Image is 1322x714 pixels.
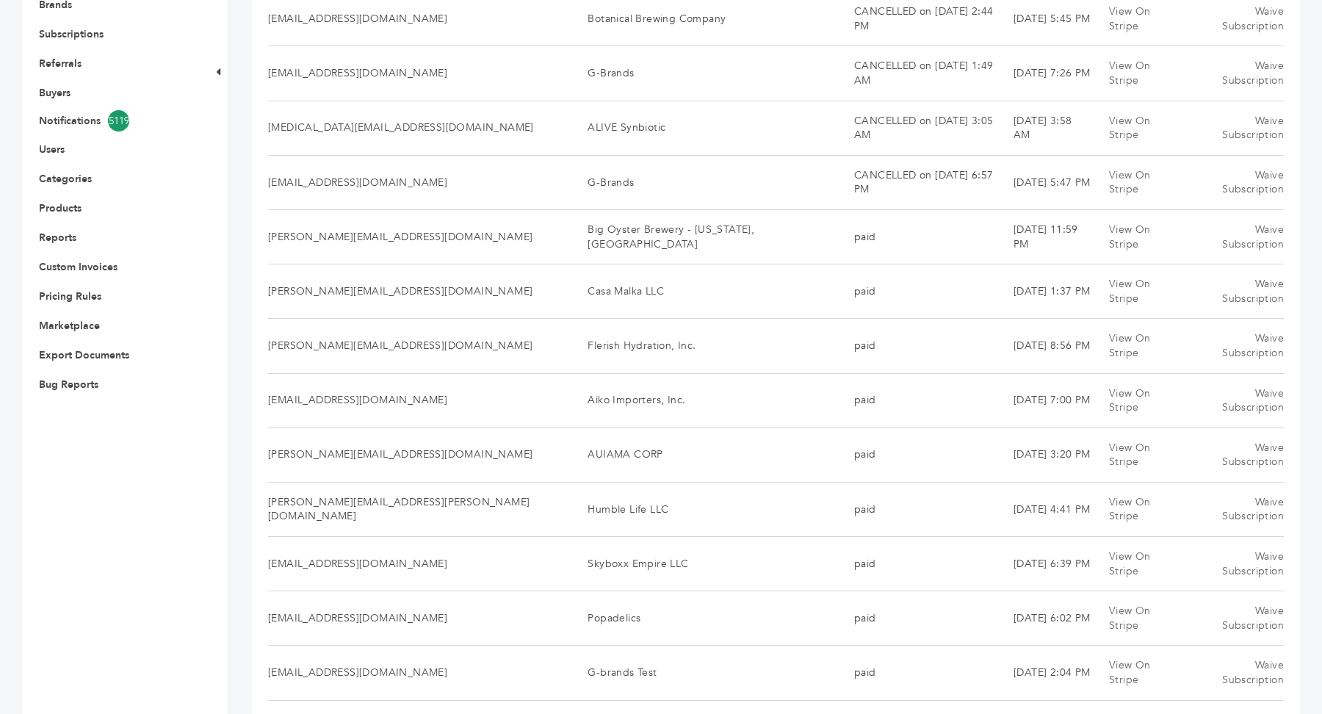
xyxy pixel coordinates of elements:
[836,373,995,428] td: paid
[268,428,569,482] td: [PERSON_NAME][EMAIL_ADDRESS][DOMAIN_NAME]
[569,101,836,155] td: ALIVE Synbiotic
[1222,386,1284,415] a: Waive Subscription
[836,264,995,319] td: paid
[268,482,569,536] td: [PERSON_NAME][EMAIL_ADDRESS][PERSON_NAME][DOMAIN_NAME]
[995,209,1091,264] td: [DATE] 11:59 PM
[569,591,836,646] td: Popadelics
[39,260,118,274] a: Custom Invoices
[995,373,1091,428] td: [DATE] 7:00 PM
[995,264,1091,319] td: [DATE] 1:37 PM
[1109,495,1151,524] a: View On Stripe
[1109,386,1151,415] a: View On Stripe
[995,428,1091,482] td: [DATE] 3:20 PM
[39,143,65,156] a: Users
[995,646,1091,700] td: [DATE] 2:04 PM
[1109,331,1151,360] a: View On Stripe
[1109,658,1151,687] a: View On Stripe
[39,27,104,41] a: Subscriptions
[1222,4,1284,33] a: Waive Subscription
[1222,59,1284,87] a: Waive Subscription
[39,110,189,131] a: Notifications5119
[836,482,995,536] td: paid
[39,172,92,186] a: Categories
[836,591,995,646] td: paid
[995,591,1091,646] td: [DATE] 6:02 PM
[1222,223,1284,251] a: Waive Subscription
[268,46,569,101] td: [EMAIL_ADDRESS][DOMAIN_NAME]
[1109,277,1151,306] a: View On Stripe
[836,209,995,264] td: paid
[569,646,836,700] td: G-brands Test
[268,646,569,700] td: [EMAIL_ADDRESS][DOMAIN_NAME]
[108,110,129,131] span: 5119
[268,537,569,591] td: [EMAIL_ADDRESS][DOMAIN_NAME]
[39,319,100,333] a: Marketplace
[836,537,995,591] td: paid
[836,646,995,700] td: paid
[995,101,1091,155] td: [DATE] 3:58 AM
[268,209,569,264] td: [PERSON_NAME][EMAIL_ADDRESS][DOMAIN_NAME]
[1109,168,1151,197] a: View On Stripe
[995,155,1091,209] td: [DATE] 5:47 PM
[569,319,836,373] td: Flerish Hydration, Inc.
[569,264,836,319] td: Casa Malka LLC
[995,319,1091,373] td: [DATE] 8:56 PM
[268,264,569,319] td: [PERSON_NAME][EMAIL_ADDRESS][DOMAIN_NAME]
[569,482,836,536] td: Humble Life LLC
[1222,331,1284,360] a: Waive Subscription
[268,155,569,209] td: [EMAIL_ADDRESS][DOMAIN_NAME]
[39,378,98,392] a: Bug Reports
[39,348,129,362] a: Export Documents
[1222,495,1284,524] a: Waive Subscription
[1109,59,1151,87] a: View On Stripe
[569,537,836,591] td: Skyboxx Empire LLC
[836,101,995,155] td: CANCELLED on [DATE] 3:05 AM
[1109,4,1151,33] a: View On Stripe
[836,46,995,101] td: CANCELLED on [DATE] 1:49 AM
[1109,604,1151,632] a: View On Stripe
[1222,441,1284,469] a: Waive Subscription
[995,482,1091,536] td: [DATE] 4:41 PM
[39,86,71,100] a: Buyers
[995,46,1091,101] td: [DATE] 7:26 PM
[268,373,569,428] td: [EMAIL_ADDRESS][DOMAIN_NAME]
[1222,658,1284,687] a: Waive Subscription
[995,537,1091,591] td: [DATE] 6:39 PM
[1109,114,1151,143] a: View On Stripe
[836,155,995,209] td: CANCELLED on [DATE] 6:57 PM
[39,57,82,71] a: Referrals
[1222,549,1284,578] a: Waive Subscription
[39,289,101,303] a: Pricing Rules
[39,231,76,245] a: Reports
[268,591,569,646] td: [EMAIL_ADDRESS][DOMAIN_NAME]
[1109,441,1151,469] a: View On Stripe
[836,428,995,482] td: paid
[569,209,836,264] td: Big Oyster Brewery - [US_STATE], [GEOGRAPHIC_DATA]
[569,428,836,482] td: AUIAMA CORP
[569,46,836,101] td: G-Brands
[39,201,82,215] a: Products
[268,101,569,155] td: [MEDICAL_DATA][EMAIL_ADDRESS][DOMAIN_NAME]
[1109,549,1151,578] a: View On Stripe
[1222,604,1284,632] a: Waive Subscription
[1222,277,1284,306] a: Waive Subscription
[1222,114,1284,143] a: Waive Subscription
[836,319,995,373] td: paid
[569,155,836,209] td: G-Brands
[1222,168,1284,197] a: Waive Subscription
[268,319,569,373] td: [PERSON_NAME][EMAIL_ADDRESS][DOMAIN_NAME]
[569,373,836,428] td: Aiko Importers, Inc.
[1109,223,1151,251] a: View On Stripe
